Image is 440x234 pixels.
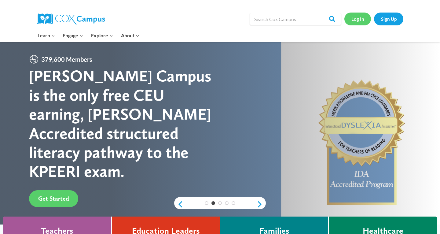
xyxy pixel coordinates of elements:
[34,29,59,42] button: Child menu of Learn
[374,13,403,25] a: Sign Up
[39,54,95,64] span: 379,600 Members
[174,198,266,210] div: content slider buttons
[250,13,341,25] input: Search Cox Campus
[344,13,371,25] a: Log In
[257,201,266,208] a: next
[211,201,215,205] a: 2
[34,29,143,42] nav: Primary Navigation
[59,29,87,42] button: Child menu of Engage
[29,190,78,207] a: Get Started
[205,201,208,205] a: 1
[232,201,235,205] a: 5
[225,201,229,205] a: 4
[38,195,69,202] span: Get Started
[174,201,183,208] a: previous
[344,13,403,25] nav: Secondary Navigation
[87,29,117,42] button: Child menu of Explore
[37,13,105,24] img: Cox Campus
[29,66,220,181] div: [PERSON_NAME] Campus is the only free CEU earning, [PERSON_NAME] Accredited structured literacy p...
[218,201,222,205] a: 3
[117,29,143,42] button: Child menu of About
